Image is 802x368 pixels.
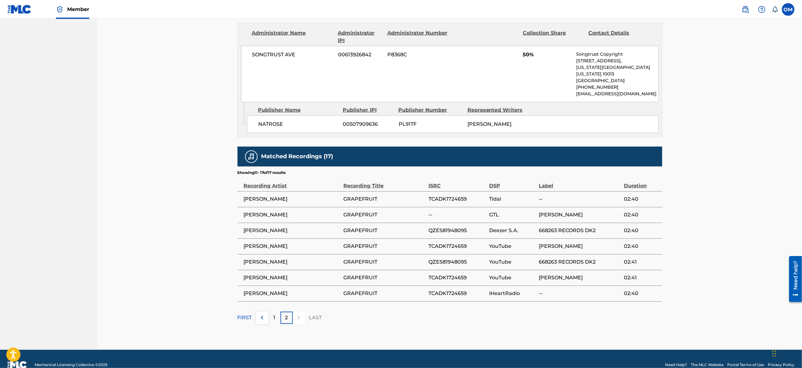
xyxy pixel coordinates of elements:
[428,227,486,234] span: QZES81948095
[624,195,659,203] span: 02:40
[343,106,394,114] div: Publisher IPI
[258,314,266,321] img: left
[258,120,338,128] span: NATROSE
[727,362,764,368] a: Portal Terms of Use
[428,195,486,203] span: TCADK1724659
[739,3,752,16] a: Public Search
[387,29,448,44] div: Administrator Number
[237,170,286,176] p: Showing 11 - 17 of 17 results
[428,258,486,266] span: QZES81948095
[344,274,425,282] span: GRAPEFRUIT
[344,290,425,297] span: GRAPEFRUIT
[428,274,486,282] span: TCADK1724659
[489,243,536,250] span: YouTube
[261,153,333,160] h5: Matched Recordings (17)
[539,274,620,282] span: [PERSON_NAME]
[576,58,658,64] p: [STREET_ADDRESS],
[252,51,334,59] span: SONGTRUST AVE
[244,195,341,203] span: [PERSON_NAME]
[589,29,650,44] div: Contact Details
[252,29,333,44] div: Administrator Name
[428,211,486,219] span: --
[285,314,288,321] p: 2
[344,176,425,190] div: Recording Title
[489,258,536,266] span: YouTube
[691,362,723,368] a: The MLC Website
[576,91,658,97] p: [EMAIL_ADDRESS][DOMAIN_NAME]
[489,227,536,234] span: Deezer S.A.
[244,290,341,297] span: [PERSON_NAME]
[344,227,425,234] span: GRAPEFRUIT
[758,6,766,13] img: help
[399,106,463,114] div: Publisher Number
[576,64,658,77] p: [US_STATE][GEOGRAPHIC_DATA][US_STATE] 10013
[768,362,794,368] a: Privacy Policy
[624,176,659,190] div: Duration
[523,51,571,59] span: 50%
[244,243,341,250] span: [PERSON_NAME]
[784,254,802,304] iframe: Resource Center
[539,211,620,219] span: [PERSON_NAME]
[244,176,341,190] div: Recording Artist
[8,5,32,14] img: MLC Logo
[539,176,620,190] div: Label
[576,84,658,91] p: [PHONE_NUMBER]
[539,290,620,297] span: --
[772,6,778,13] div: Notifications
[467,121,511,127] span: [PERSON_NAME]
[244,211,341,219] span: [PERSON_NAME]
[244,227,341,234] span: [PERSON_NAME]
[244,274,341,282] span: [PERSON_NAME]
[539,243,620,250] span: [PERSON_NAME]
[258,106,338,114] div: Publisher Name
[344,211,425,219] span: GRAPEFRUIT
[576,51,658,58] p: Songtrust Copyright
[539,195,620,203] span: --
[489,211,536,219] span: GTL
[428,290,486,297] span: TCADK1724659
[489,274,536,282] span: YouTube
[772,344,776,363] div: Drag
[273,314,275,321] p: 1
[237,314,252,321] p: FIRST
[67,6,89,13] span: Member
[782,3,794,16] div: User Menu
[742,6,749,13] img: search
[338,29,383,44] div: Administrator IPI
[344,195,425,203] span: GRAPEFRUIT
[624,243,659,250] span: 02:40
[309,314,322,321] p: LAST
[35,362,107,368] span: Mechanical Licensing Collective © 2025
[344,243,425,250] span: GRAPEFRUIT
[489,195,536,203] span: Tidal
[428,243,486,250] span: TCADK1724659
[624,211,659,219] span: 02:40
[624,227,659,234] span: 02:40
[523,29,584,44] div: Collection Share
[244,258,341,266] span: [PERSON_NAME]
[467,106,532,114] div: Represented Writers
[56,6,63,13] img: Top Rightsholder
[756,3,768,16] div: Help
[428,176,486,190] div: ISRC
[387,51,448,59] span: P8368C
[624,274,659,282] span: 02:41
[338,51,383,59] span: 00613926842
[399,120,463,128] span: PL91TF
[489,176,536,190] div: DSP
[539,258,620,266] span: 668263 RECORDS DK2
[539,227,620,234] span: 668263 RECORDS DK2
[343,120,394,128] span: 00507909636
[344,258,425,266] span: GRAPEFRUIT
[624,290,659,297] span: 02:40
[489,290,536,297] span: iHeartRadio
[624,258,659,266] span: 02:41
[665,362,687,368] a: Need Help?
[771,338,802,368] iframe: Chat Widget
[576,77,658,84] p: [GEOGRAPHIC_DATA]
[248,153,255,160] img: Matched Recordings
